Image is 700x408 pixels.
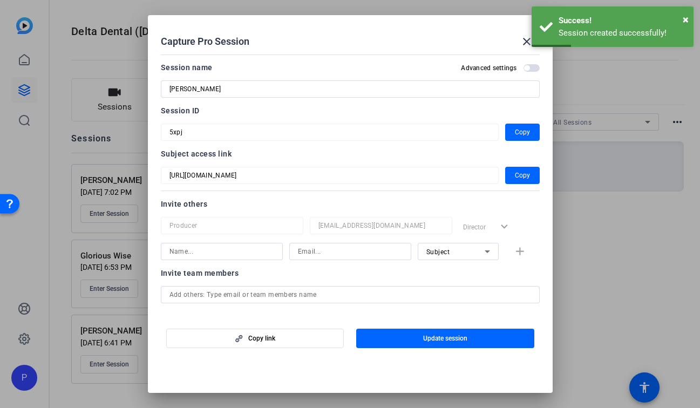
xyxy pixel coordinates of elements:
[461,64,516,72] h2: Advanced settings
[515,169,530,182] span: Copy
[683,13,689,26] span: ×
[520,35,533,48] mat-icon: close
[505,167,540,184] button: Copy
[161,147,540,160] div: Subject access link
[161,29,540,55] div: Capture Pro Session
[161,104,540,117] div: Session ID
[318,219,444,232] input: Email...
[248,334,275,343] span: Copy link
[169,83,531,96] input: Enter Session Name
[169,219,295,232] input: Name...
[559,15,685,27] div: Success!
[166,329,344,348] button: Copy link
[505,124,540,141] button: Copy
[169,169,490,182] input: Session OTP
[161,198,540,210] div: Invite others
[423,334,467,343] span: Update session
[515,126,530,139] span: Copy
[298,245,403,258] input: Email...
[169,126,490,139] input: Session OTP
[559,27,685,39] div: Session created successfully!
[683,11,689,28] button: Close
[426,248,450,256] span: Subject
[161,267,540,280] div: Invite team members
[161,61,213,74] div: Session name
[169,245,274,258] input: Name...
[169,288,531,301] input: Add others: Type email or team members name
[356,329,534,348] button: Update session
